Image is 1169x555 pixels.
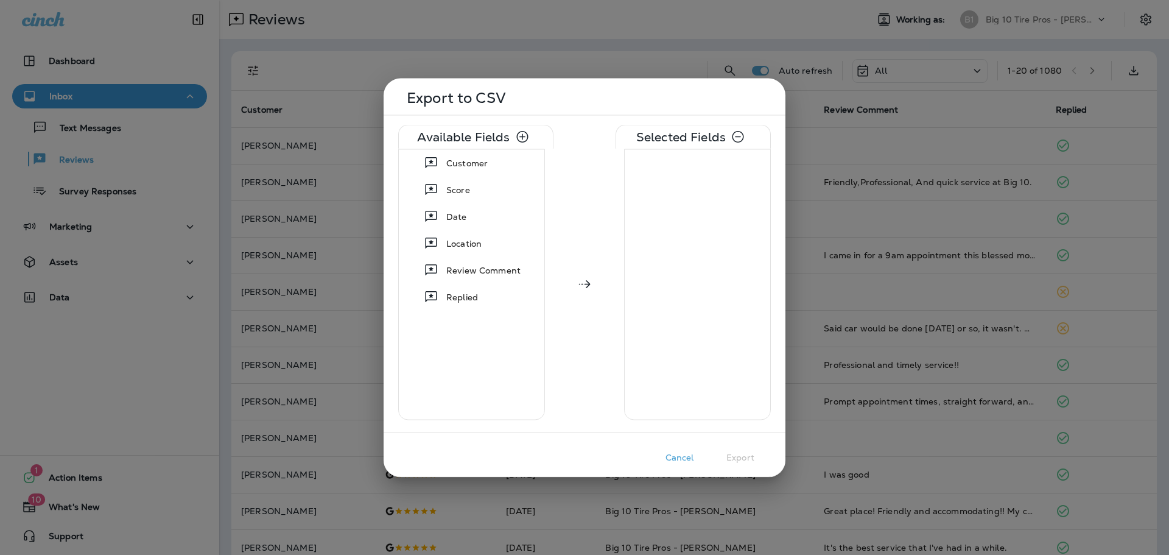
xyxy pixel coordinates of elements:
[649,448,710,467] button: Cancel
[446,291,478,303] span: Replied
[446,237,482,249] span: Location
[446,264,521,276] span: Review Comment
[417,132,510,141] p: Available Fields
[726,124,750,149] button: Remove All
[446,210,467,222] span: Date
[446,183,470,196] span: Score
[636,132,726,141] p: Selected Fields
[407,93,766,102] p: Export to CSV
[446,157,488,169] span: Customer
[510,124,535,149] button: Select All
